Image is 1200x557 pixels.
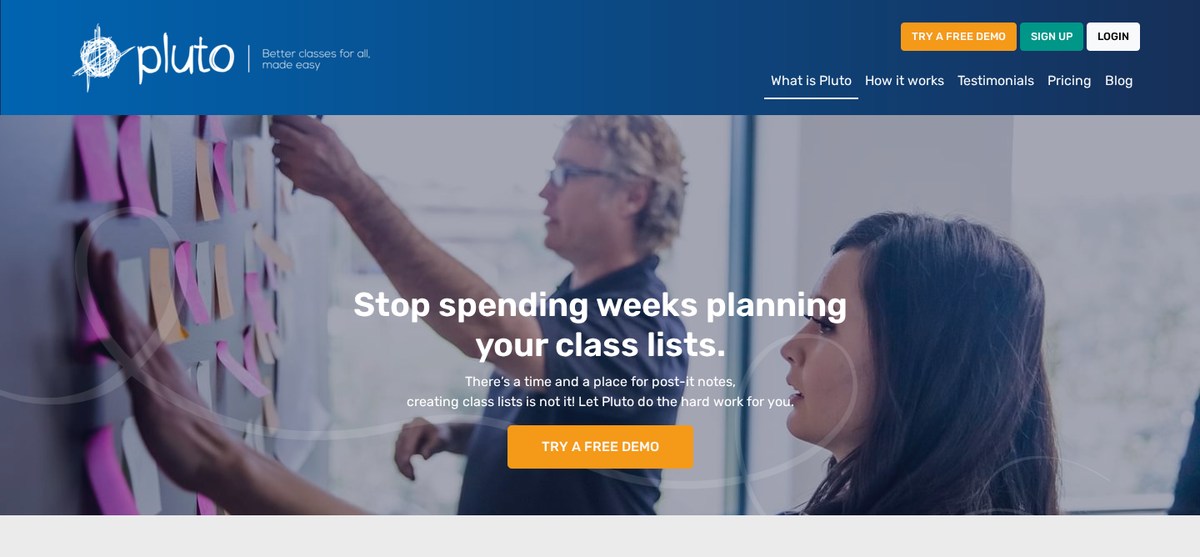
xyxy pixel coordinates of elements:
[764,64,858,99] a: What is Pluto
[180,372,1020,412] p: There’s a time and a place for post-it notes, creating class lists is not it! Let Pluto do the ha...
[901,23,1017,50] a: TRY A FREE DEMO
[1098,64,1140,98] a: Blog
[507,425,693,469] a: TRY A FREE DEMO
[180,285,1020,365] h1: Stop spending weeks planning your class lists.
[1041,64,1098,98] a: Pricing
[60,13,460,102] img: Pluto logo with the text Better classes for all, made easy
[858,64,951,98] a: How it works
[951,64,1041,98] a: Testimonials
[1087,23,1140,50] a: LOGIN
[1020,23,1083,50] a: SIGN UP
